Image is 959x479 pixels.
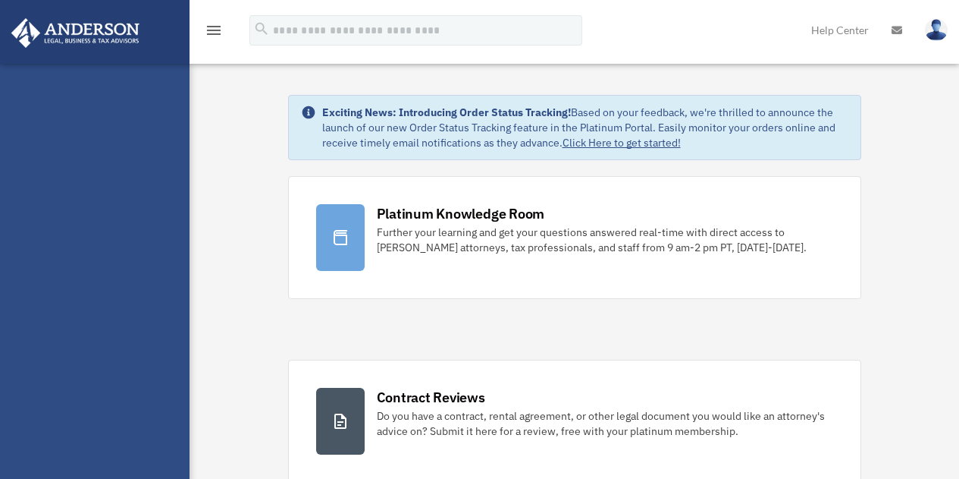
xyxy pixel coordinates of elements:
img: User Pic [925,19,948,41]
img: Anderson Advisors Platinum Portal [7,18,144,48]
a: Click Here to get started! [563,136,681,150]
a: Platinum Knowledge Room Further your learning and get your questions answered real-time with dire... [288,176,861,299]
div: Contract Reviews [377,388,485,407]
div: Do you have a contract, rental agreement, or other legal document you would like an attorney's ad... [377,408,833,439]
i: menu [205,21,223,39]
div: Based on your feedback, we're thrilled to announce the launch of our new Order Status Tracking fe... [322,105,848,150]
div: Further your learning and get your questions answered real-time with direct access to [PERSON_NAM... [377,225,833,255]
i: search [253,20,270,37]
a: menu [205,27,223,39]
div: Platinum Knowledge Room [377,204,545,223]
strong: Exciting News: Introducing Order Status Tracking! [322,106,571,119]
